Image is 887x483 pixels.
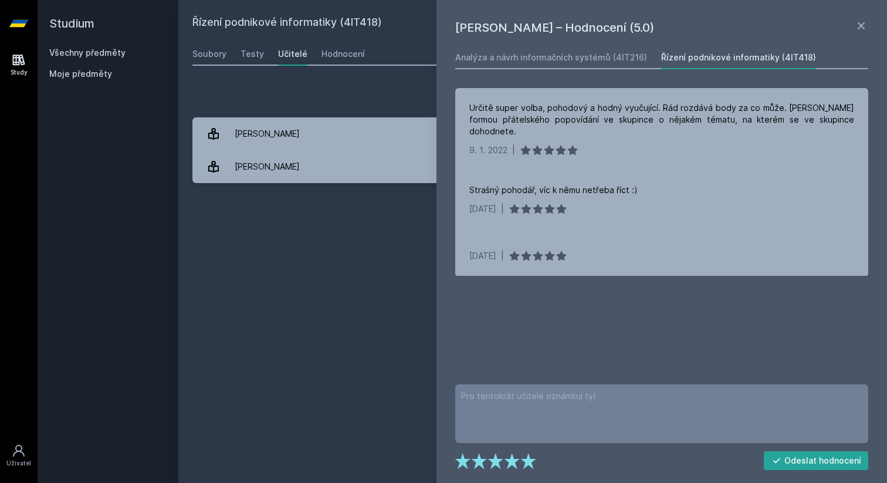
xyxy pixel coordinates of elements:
div: Uživatel [6,459,31,468]
h2: Řízení podnikové informatiky (4IT418) [192,14,742,33]
div: Určitě super volba, pohodový a hodný vyučující. Rád rozdává body za co může. [PERSON_NAME] formou... [469,102,854,137]
div: 9. 1. 2022 [469,144,507,156]
div: [PERSON_NAME] [235,155,300,178]
a: [PERSON_NAME] 3 hodnocení 5.0 [192,117,873,150]
a: Hodnocení [321,42,365,66]
a: Soubory [192,42,226,66]
div: Testy [241,48,264,60]
a: Učitelé [278,42,307,66]
span: Moje předměty [49,68,112,80]
a: Study [2,47,35,83]
div: | [512,144,515,156]
div: Soubory [192,48,226,60]
div: Učitelé [278,48,307,60]
div: Study [11,68,28,77]
a: Všechny předměty [49,48,126,58]
a: [PERSON_NAME] 3 hodnocení 4.7 [192,150,873,183]
div: Strašný pohodář, víc k němu netřeba říct :) [469,184,638,196]
a: Testy [241,42,264,66]
div: Hodnocení [321,48,365,60]
a: Uživatel [2,438,35,474]
div: [PERSON_NAME] [235,122,300,146]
